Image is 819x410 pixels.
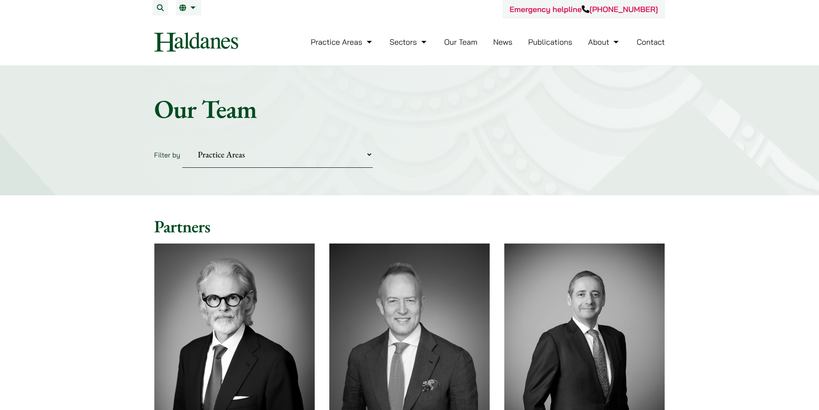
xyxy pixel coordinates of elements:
[444,37,477,47] a: Our Team
[588,37,621,47] a: About
[390,37,428,47] a: Sectors
[179,4,198,11] a: EN
[154,93,665,124] h1: Our Team
[509,4,658,14] a: Emergency helpline[PHONE_NUMBER]
[311,37,374,47] a: Practice Areas
[154,216,665,237] h2: Partners
[493,37,512,47] a: News
[637,37,665,47] a: Contact
[528,37,573,47] a: Publications
[154,32,238,52] img: Logo of Haldanes
[154,151,181,159] label: Filter by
